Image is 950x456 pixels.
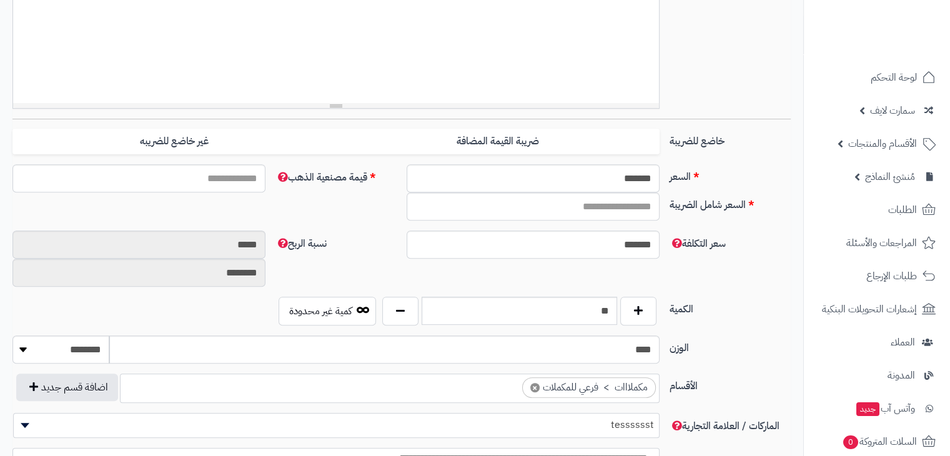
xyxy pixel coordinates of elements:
span: طلبات الإرجاع [866,267,917,285]
label: الأقسام [665,374,796,394]
a: وآتس آبجديد [811,394,943,424]
span: سمارت لايف [870,102,915,119]
span: الطلبات [888,201,917,219]
span: سعر التكلفة [670,236,726,251]
label: ضريبة القيمة المضافة [336,129,660,154]
a: لوحة التحكم [811,62,943,92]
label: السعر [665,164,796,184]
span: وآتس آب [855,400,915,417]
a: المراجعات والأسئلة [811,228,943,258]
span: tesssssst [14,415,659,434]
span: العملاء [891,334,915,351]
a: طلبات الإرجاع [811,261,943,291]
label: السعر شامل الضريبة [665,192,796,212]
span: السلات المتروكة [842,433,917,450]
span: المدونة [888,367,915,384]
label: خاضع للضريبة [665,129,796,149]
label: غير خاضع للضريبه [12,129,336,154]
span: نسبة الربح [275,236,327,251]
label: الكمية [665,297,796,317]
span: الأقسام والمنتجات [848,135,917,152]
a: إشعارات التحويلات البنكية [811,294,943,324]
span: 0 [843,435,858,449]
a: المدونة [811,360,943,390]
li: مكملااات > فرعي للمكملات [522,377,656,398]
span: مُنشئ النماذج [865,168,915,186]
a: الطلبات [811,195,943,225]
span: الماركات / العلامة التجارية [670,419,779,434]
span: × [530,383,540,392]
span: قيمة مصنعية الذهب [275,170,367,185]
span: جديد [856,402,879,416]
label: الوزن [665,335,796,355]
span: tesssssst [13,413,660,438]
a: العملاء [811,327,943,357]
span: إشعارات التحويلات البنكية [822,300,917,318]
span: لوحة التحكم [871,69,917,86]
img: logo-2.png [865,35,938,61]
span: المراجعات والأسئلة [846,234,917,252]
button: اضافة قسم جديد [16,374,118,401]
